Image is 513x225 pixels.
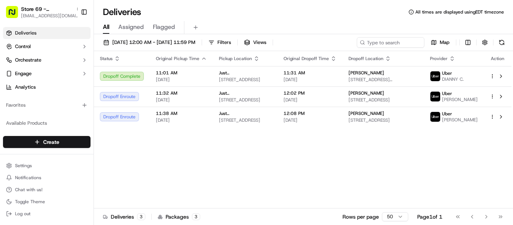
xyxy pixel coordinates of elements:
[15,43,31,50] span: Control
[349,97,418,103] span: [STREET_ADDRESS]
[284,70,336,76] span: 11:31 AM
[156,97,207,103] span: [DATE]
[15,175,41,181] span: Notifications
[219,77,272,83] span: [STREET_ADDRESS]
[103,23,109,32] span: All
[442,117,478,123] span: [PERSON_NAME]
[3,27,91,39] a: Deliveries
[415,9,504,15] span: All times are displayed using EDT timezone
[3,136,91,148] button: Create
[3,41,91,53] button: Control
[118,23,144,32] span: Assigned
[3,160,91,171] button: Settings
[253,39,266,46] span: Views
[21,13,81,19] button: [EMAIL_ADDRESS][DOMAIN_NAME]
[15,57,41,63] span: Orchestrate
[442,76,464,82] span: DIANNY C.
[192,213,200,220] div: 3
[349,56,383,62] span: Dropoff Location
[219,90,272,96] span: Just [GEOGRAPHIC_DATA]
[156,110,207,116] span: 11:38 AM
[284,97,336,103] span: [DATE]
[349,117,418,123] span: [STREET_ADDRESS]
[103,213,145,220] div: Deliveries
[284,90,336,96] span: 12:02 PM
[153,23,175,32] span: Flagged
[156,90,207,96] span: 11:32 AM
[430,92,440,101] img: uber-new-logo.jpeg
[3,196,91,207] button: Toggle Theme
[430,112,440,122] img: uber-new-logo.jpeg
[219,117,272,123] span: [STREET_ADDRESS]
[156,56,199,62] span: Original Pickup Time
[490,56,505,62] div: Action
[15,199,45,205] span: Toggle Theme
[440,39,450,46] span: Map
[442,91,452,97] span: Uber
[217,39,231,46] span: Filters
[15,30,36,36] span: Deliveries
[427,37,453,48] button: Map
[349,77,418,83] span: [STREET_ADDRESS][PERSON_NAME]
[417,213,442,220] div: Page 1 of 1
[3,184,91,195] button: Chat with us!
[3,208,91,219] button: Log out
[219,97,272,103] span: [STREET_ADDRESS]
[496,37,507,48] button: Refresh
[3,3,78,21] button: Store 69 - [GEOGRAPHIC_DATA] (Just Salad)[EMAIL_ADDRESS][DOMAIN_NAME]
[3,172,91,183] button: Notifications
[15,84,36,91] span: Analytics
[357,37,424,48] input: Type to search
[349,90,384,96] span: [PERSON_NAME]
[15,70,32,77] span: Engage
[100,56,113,62] span: Status
[3,54,91,66] button: Orchestrate
[103,6,141,18] h1: Deliveries
[430,71,440,81] img: uber-new-logo.jpeg
[219,56,252,62] span: Pickup Location
[3,81,91,93] a: Analytics
[43,138,59,146] span: Create
[284,77,336,83] span: [DATE]
[284,110,336,116] span: 12:08 PM
[219,110,272,116] span: Just [GEOGRAPHIC_DATA]
[3,99,91,111] div: Favorites
[219,70,272,76] span: Just [GEOGRAPHIC_DATA]
[15,211,30,217] span: Log out
[343,213,379,220] p: Rows per page
[349,110,384,116] span: [PERSON_NAME]
[205,37,234,48] button: Filters
[284,56,329,62] span: Original Dropoff Time
[100,37,199,48] button: [DATE] 12:00 AM - [DATE] 11:59 PM
[156,70,207,76] span: 11:01 AM
[158,213,200,220] div: Packages
[15,163,32,169] span: Settings
[112,39,195,46] span: [DATE] 12:00 AM - [DATE] 11:59 PM
[442,111,452,117] span: Uber
[15,187,42,193] span: Chat with us!
[442,97,478,103] span: [PERSON_NAME]
[442,70,452,76] span: Uber
[21,5,73,13] button: Store 69 - [GEOGRAPHIC_DATA] (Just Salad)
[284,117,336,123] span: [DATE]
[3,68,91,80] button: Engage
[3,117,91,129] div: Available Products
[349,70,384,76] span: [PERSON_NAME]
[137,213,145,220] div: 3
[430,56,448,62] span: Provider
[156,117,207,123] span: [DATE]
[241,37,270,48] button: Views
[156,77,207,83] span: [DATE]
